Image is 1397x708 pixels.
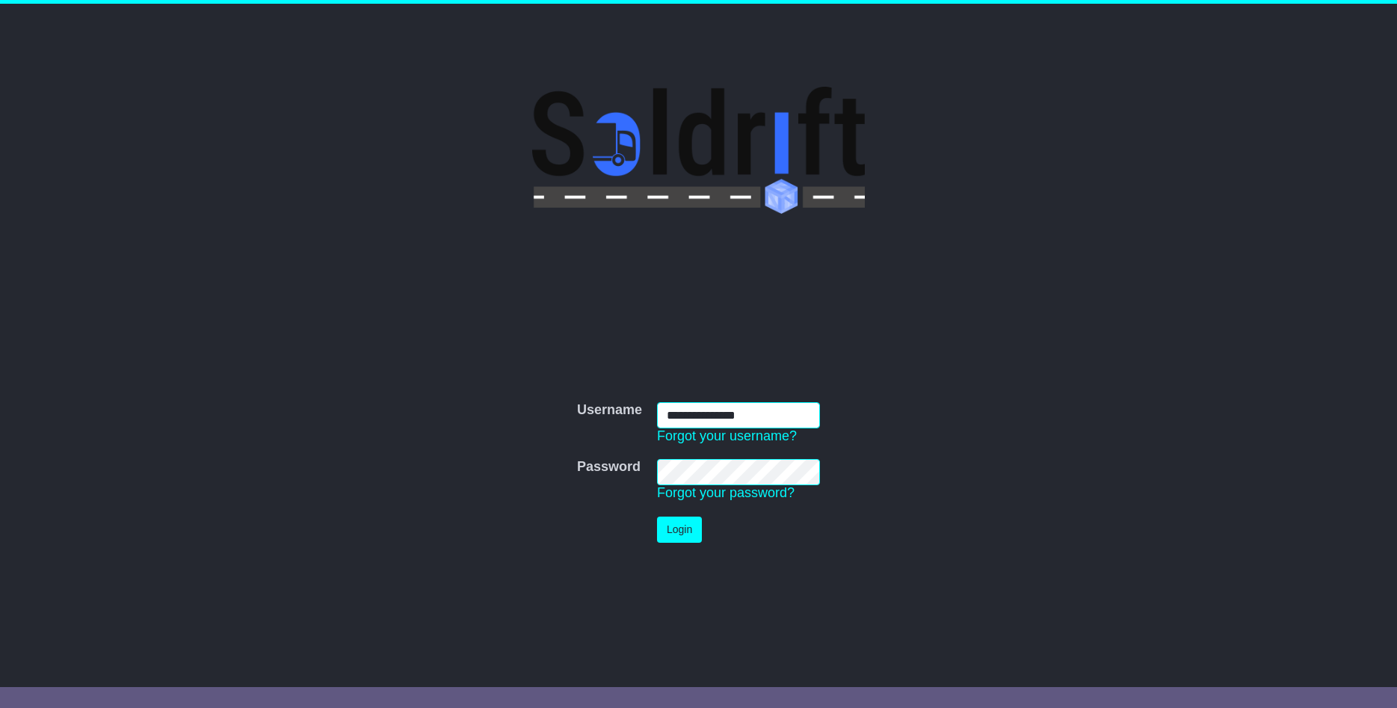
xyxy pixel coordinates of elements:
[657,485,795,500] a: Forgot your password?
[657,428,797,443] a: Forgot your username?
[532,87,865,214] img: Soldrift Pty Ltd
[577,402,642,419] label: Username
[657,517,702,543] button: Login
[577,459,641,475] label: Password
